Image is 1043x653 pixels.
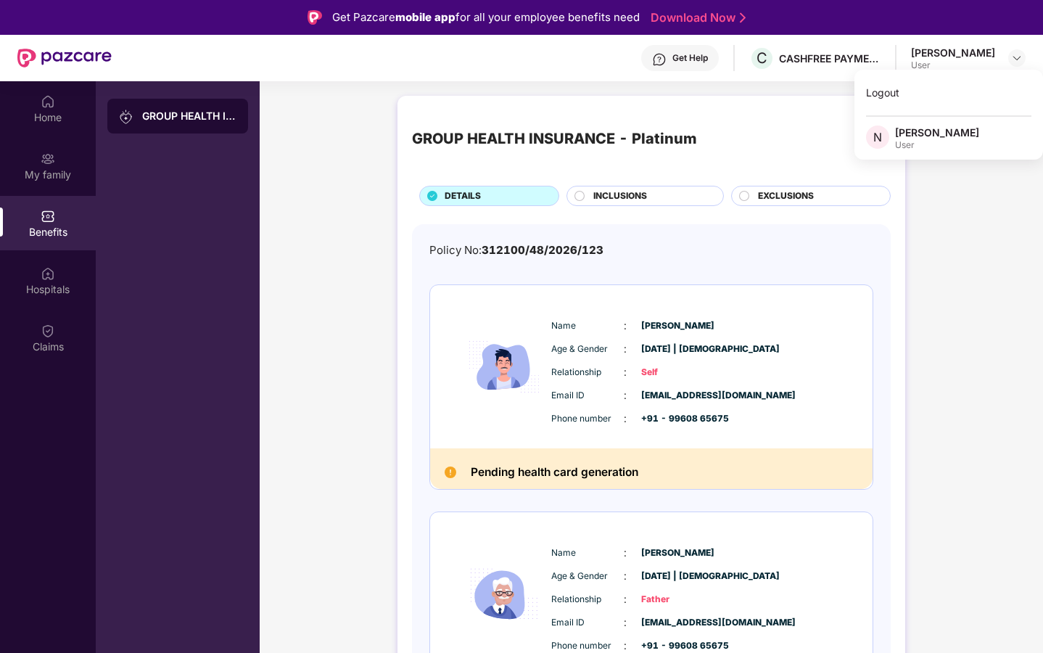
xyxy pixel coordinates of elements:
[641,412,714,426] span: +91 - 99608 65675
[41,266,55,281] img: svg+xml;base64,PHN2ZyBpZD0iSG9zcGl0YWxzIiB4bWxucz0iaHR0cDovL3d3dy53My5vcmcvMjAwMC9zdmciIHdpZHRoPS...
[641,639,714,653] span: +91 - 99608 65675
[551,412,624,426] span: Phone number
[779,52,881,65] div: CASHFREE PAYMENTS INDIA PVT. LTD.
[461,304,548,430] img: icon
[551,639,624,653] span: Phone number
[672,52,708,64] div: Get Help
[551,389,624,403] span: Email ID
[119,110,133,124] img: svg+xml;base64,PHN2ZyB3aWR0aD0iMjAiIGhlaWdodD0iMjAiIHZpZXdCb3g9IjAgMCAyMCAyMCIgZmlsbD0ibm9uZSIgeG...
[142,109,236,123] div: GROUP HEALTH INSURANCE - Platinum
[41,324,55,338] img: svg+xml;base64,PHN2ZyBpZD0iQ2xhaW0iIHhtbG5zPSJodHRwOi8vd3d3LnczLm9yZy8yMDAwL3N2ZyIgd2lkdGg9IjIwIi...
[911,59,995,71] div: User
[641,546,714,560] span: [PERSON_NAME]
[624,615,627,631] span: :
[551,593,624,607] span: Relationship
[624,591,627,607] span: :
[308,10,322,25] img: Logo
[551,546,624,560] span: Name
[895,126,979,139] div: [PERSON_NAME]
[593,189,647,203] span: INCLUSIONS
[758,189,814,203] span: EXCLUSIONS
[641,570,714,583] span: [DATE] | [DEMOGRAPHIC_DATA]
[624,341,627,357] span: :
[854,78,1043,107] div: Logout
[641,366,714,379] span: Self
[412,128,697,150] div: GROUP HEALTH INSURANCE - Platinum
[624,364,627,380] span: :
[651,10,741,25] a: Download Now
[624,411,627,427] span: :
[641,616,714,630] span: [EMAIL_ADDRESS][DOMAIN_NAME]
[551,342,624,356] span: Age & Gender
[471,463,638,482] h2: Pending health card generation
[41,152,55,166] img: svg+xml;base64,PHN2ZyB3aWR0aD0iMjAiIGhlaWdodD0iMjAiIHZpZXdCb3g9IjAgMCAyMCAyMCIgZmlsbD0ibm9uZSIgeG...
[911,46,995,59] div: [PERSON_NAME]
[895,139,979,151] div: User
[551,570,624,583] span: Age & Gender
[332,9,640,26] div: Get Pazcare for all your employee benefits need
[641,593,714,607] span: Father
[873,128,882,146] span: N
[482,243,603,257] span: 312100/48/2026/123
[624,545,627,561] span: :
[551,319,624,333] span: Name
[641,342,714,356] span: [DATE] | [DEMOGRAPHIC_DATA]
[740,10,746,25] img: Stroke
[41,209,55,223] img: svg+xml;base64,PHN2ZyBpZD0iQmVuZWZpdHMiIHhtbG5zPSJodHRwOi8vd3d3LnczLm9yZy8yMDAwL3N2ZyIgd2lkdGg9Ij...
[652,52,667,67] img: svg+xml;base64,PHN2ZyBpZD0iSGVscC0zMngzMiIgeG1sbnM9Imh0dHA6Ly93d3cudzMub3JnLzIwMDAvc3ZnIiB3aWR0aD...
[445,189,481,203] span: DETAILS
[757,49,767,67] span: C
[1011,52,1023,64] img: svg+xml;base64,PHN2ZyBpZD0iRHJvcGRvd24tMzJ4MzIiIHhtbG5zPSJodHRwOi8vd3d3LnczLm9yZy8yMDAwL3N2ZyIgd2...
[17,49,112,67] img: New Pazcare Logo
[624,568,627,584] span: :
[429,242,603,259] div: Policy No:
[41,94,55,109] img: svg+xml;base64,PHN2ZyBpZD0iSG9tZSIgeG1sbnM9Imh0dHA6Ly93d3cudzMub3JnLzIwMDAvc3ZnIiB3aWR0aD0iMjAiIG...
[395,10,455,24] strong: mobile app
[641,389,714,403] span: [EMAIL_ADDRESS][DOMAIN_NAME]
[551,366,624,379] span: Relationship
[445,467,456,478] img: Pending
[624,387,627,403] span: :
[641,319,714,333] span: [PERSON_NAME]
[624,318,627,334] span: :
[551,616,624,630] span: Email ID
